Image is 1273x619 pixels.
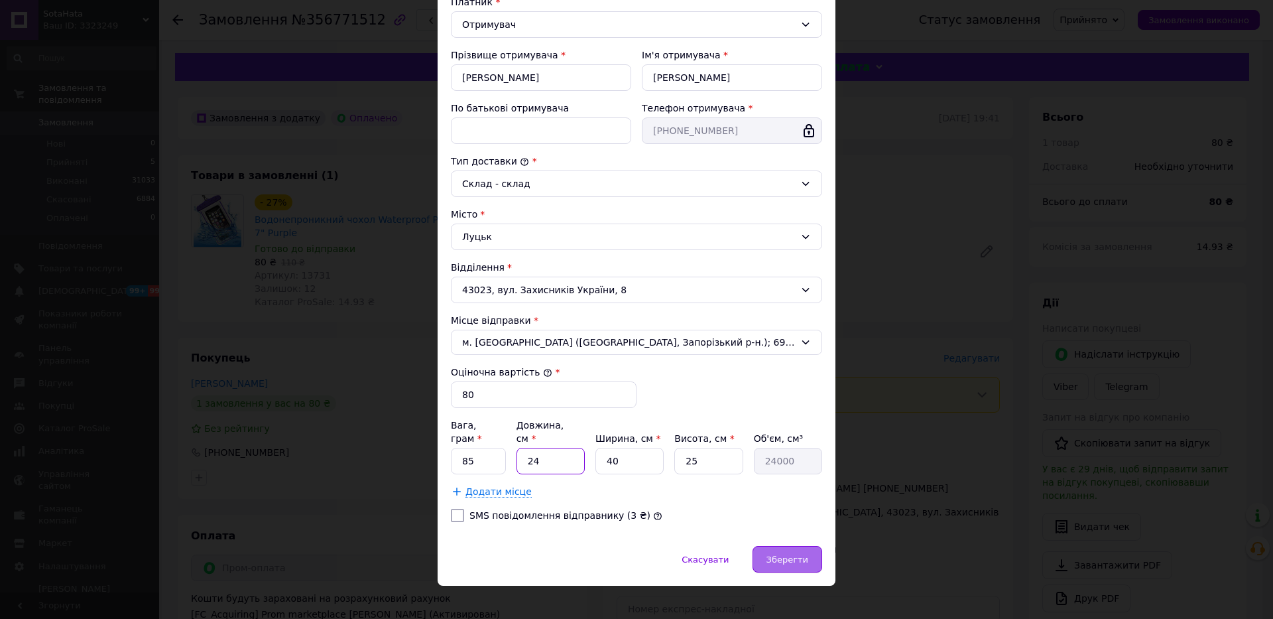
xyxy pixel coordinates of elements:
[451,261,822,274] div: Відділення
[682,555,729,565] span: Скасувати
[642,103,745,113] label: Телефон отримувача
[451,50,558,60] label: Прізвище отримувача
[642,50,721,60] label: Ім'я отримувача
[754,432,822,445] div: Об'єм, см³
[766,555,808,565] span: Зберегти
[451,367,552,378] label: Оціночна вартість
[462,17,795,32] div: Отримувач
[595,433,660,444] label: Ширина, см
[642,117,822,144] input: +380
[462,336,795,349] span: м. [GEOGRAPHIC_DATA] ([GEOGRAPHIC_DATA], Запорізький р-н.); 69032, просп. [STREET_ADDRESS]
[516,420,564,444] label: Довжина, см
[451,277,822,303] div: 43023, вул. Захисників України, 8
[451,208,822,221] div: Місто
[451,314,822,327] div: Місце відправки
[469,510,650,521] label: SMS повідомлення відправнику (3 ₴)
[465,486,532,498] span: Додати місце
[462,176,795,191] div: Склад - склад
[451,224,822,250] div: Луцьк
[451,420,482,444] label: Вага, грам
[674,433,734,444] label: Висота, см
[451,103,569,113] label: По батькові отримувача
[451,155,822,168] div: Тип доставки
